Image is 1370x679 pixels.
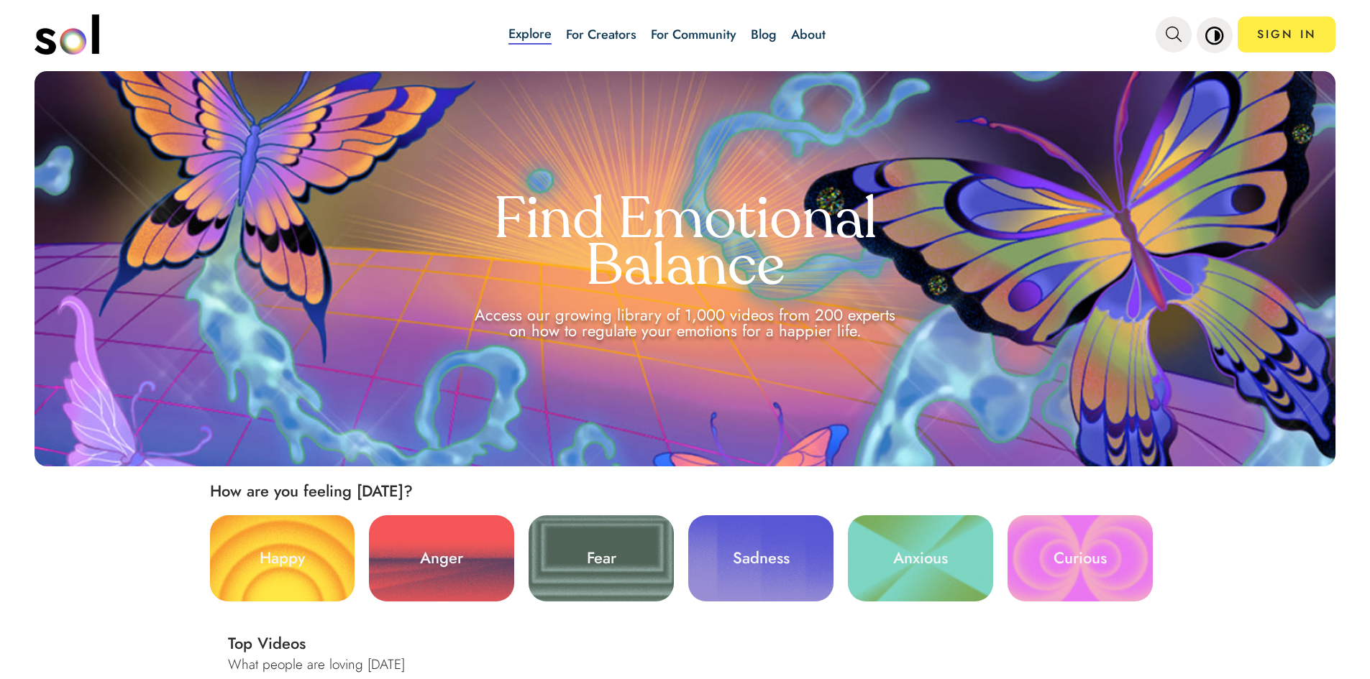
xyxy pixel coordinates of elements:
[391,199,979,292] h1: Find Emotional Balance
[791,25,826,44] a: About
[369,515,514,601] a: Anger
[35,9,1336,60] nav: main navigation
[651,25,736,44] a: For Community
[688,515,834,601] a: Sadness
[508,24,552,45] a: Explore
[1008,515,1153,601] a: Curious
[566,25,636,44] a: For Creators
[465,307,905,338] div: Access our growing library of 1,000 videos from 200 experts on how to regulate your emotions for ...
[228,632,1179,655] h2: Top Videos
[529,515,674,601] a: Fear
[751,25,777,44] a: Blog
[1238,17,1335,52] a: SIGN IN
[848,515,993,601] a: Anxious
[210,481,1243,501] h2: How are you feeling [DATE]?
[210,515,355,601] a: Happy
[228,655,1179,674] h3: What people are loving [DATE]
[35,14,99,55] img: logo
